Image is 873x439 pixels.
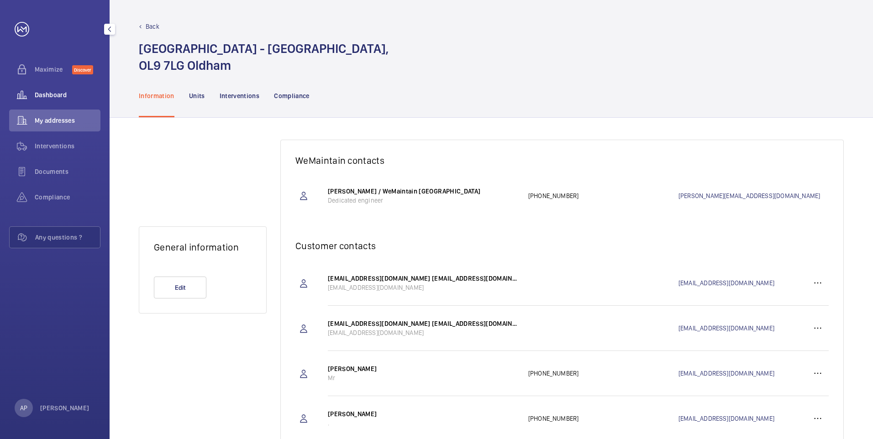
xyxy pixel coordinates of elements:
span: Documents [35,167,100,176]
a: [EMAIL_ADDRESS][DOMAIN_NAME] [678,278,807,287]
span: Dashboard [35,90,100,99]
a: [PERSON_NAME][EMAIL_ADDRESS][DOMAIN_NAME] [678,191,829,200]
span: My addresses [35,116,100,125]
p: Interventions [220,91,260,100]
p: AP [20,403,27,413]
a: [EMAIL_ADDRESS][DOMAIN_NAME] [678,324,807,333]
span: Any questions ? [35,233,100,242]
a: [EMAIL_ADDRESS][DOMAIN_NAME] [678,414,807,423]
span: Discover [72,65,93,74]
button: Edit [154,277,206,298]
a: [EMAIL_ADDRESS][DOMAIN_NAME] [678,369,807,378]
p: Compliance [274,91,310,100]
p: Units [189,91,205,100]
span: Maximize [35,65,72,74]
p: [EMAIL_ADDRESS][DOMAIN_NAME] [328,328,519,337]
p: [EMAIL_ADDRESS][DOMAIN_NAME] [328,283,519,292]
span: Interventions [35,141,100,151]
p: [PERSON_NAME] [40,403,89,413]
p: Back [146,22,159,31]
p: [EMAIL_ADDRESS][DOMAIN_NAME] [EMAIL_ADDRESS][DOMAIN_NAME] [328,319,519,328]
p: [PHONE_NUMBER] [528,191,678,200]
p: Information [139,91,174,100]
h2: General information [154,241,252,253]
p: . [328,418,519,428]
h2: WeMaintain contacts [295,155,829,166]
h2: Customer contacts [295,240,829,251]
h1: [GEOGRAPHIC_DATA] - [GEOGRAPHIC_DATA], OL9 7LG Oldham [139,40,389,74]
p: Mr [328,373,519,382]
p: [PERSON_NAME] [328,409,519,418]
span: Compliance [35,193,100,202]
p: [PERSON_NAME] [328,364,519,373]
p: [PHONE_NUMBER] [528,369,678,378]
p: [PERSON_NAME] / WeMaintain [GEOGRAPHIC_DATA] [328,187,519,196]
p: [PHONE_NUMBER] [528,414,678,423]
p: [EMAIL_ADDRESS][DOMAIN_NAME] [EMAIL_ADDRESS][DOMAIN_NAME] [328,274,519,283]
p: Dedicated engineer [328,196,519,205]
